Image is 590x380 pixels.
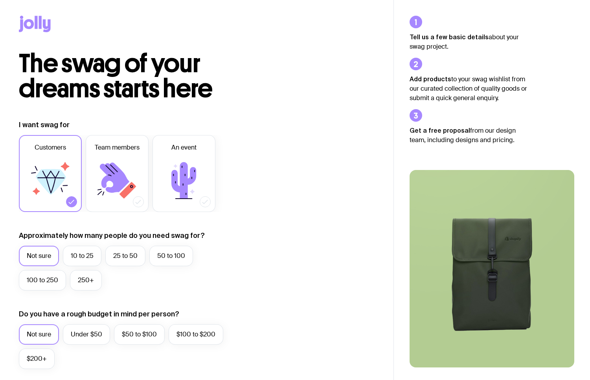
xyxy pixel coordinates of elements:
[105,246,145,266] label: 25 to 50
[19,270,66,290] label: 100 to 250
[19,309,179,319] label: Do you have a rough budget in mind per person?
[63,246,101,266] label: 10 to 25
[149,246,193,266] label: 50 to 100
[70,270,102,290] label: 250+
[19,349,55,369] label: $200+
[19,48,213,104] span: The swag of your dreams starts here
[410,126,528,145] p: from our design team, including designs and pricing.
[410,33,489,40] strong: Tell us a few basic details
[19,246,59,266] label: Not sure
[410,74,528,103] p: to your swag wishlist from our curated collection of quality goods or submit a quick general enqu...
[19,231,205,240] label: Approximately how many people do you need swag for?
[410,75,451,82] strong: Add products
[19,324,59,345] label: Not sure
[95,143,140,152] span: Team members
[410,127,470,134] strong: Get a free proposal
[35,143,66,152] span: Customers
[410,32,528,51] p: about your swag project.
[63,324,110,345] label: Under $50
[171,143,197,152] span: An event
[19,120,70,130] label: I want swag for
[169,324,223,345] label: $100 to $200
[114,324,165,345] label: $50 to $100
